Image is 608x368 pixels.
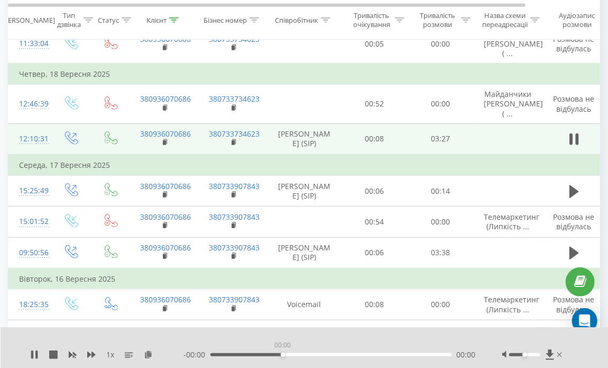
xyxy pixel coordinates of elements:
[19,211,40,232] div: 15:01:52
[551,11,603,29] div: Аудіозапис розмови
[408,85,474,124] td: 00:00
[268,123,342,155] td: [PERSON_NAME] (SIP)
[141,94,191,104] a: 380936070686
[98,15,119,24] div: Статус
[19,94,40,114] div: 12:46:39
[417,11,458,29] div: Тривалість розмови
[141,181,191,191] a: 380936070686
[275,15,318,24] div: Співробітник
[209,129,260,139] a: 380733734623
[209,326,260,336] a: 380733907843
[19,33,40,54] div: 11:33:04
[19,243,40,263] div: 09:50:56
[19,294,40,315] div: 18:25:35
[484,89,543,118] span: Майданчики [PERSON_NAME] ( ...
[408,24,474,64] td: 00:00
[484,294,540,314] span: Телемаркетинг (Липкість ...
[268,176,342,207] td: [PERSON_NAME] (SIP)
[273,338,293,353] div: 00:00
[19,129,40,149] div: 12:10:31
[2,15,55,24] div: [PERSON_NAME]
[408,123,474,155] td: 03:27
[141,34,191,44] a: 380936070686
[457,349,476,360] span: 00:00
[141,294,191,304] a: 380936070686
[554,294,595,314] span: Розмова не відбулась
[572,308,597,334] div: Open Intercom Messenger
[141,243,191,253] a: 380936070686
[342,85,408,124] td: 00:52
[342,289,408,320] td: 00:08
[523,353,527,357] div: Accessibility label
[209,212,260,222] a: 380733907843
[141,212,191,222] a: 380936070686
[408,176,474,207] td: 00:14
[19,325,40,346] div: 18:07:48
[146,15,167,24] div: Клієнт
[351,11,392,29] div: Тривалість очікування
[19,181,40,201] div: 15:25:49
[268,289,342,320] td: Voicemail
[342,24,408,64] td: 00:05
[106,349,114,360] span: 1 x
[209,94,260,104] a: 380733734623
[209,294,260,304] a: 380733907843
[554,212,595,231] span: Розмова не відбулась
[342,176,408,207] td: 00:06
[57,11,81,29] div: Тип дзвінка
[482,11,528,29] div: Назва схеми переадресації
[281,353,285,357] div: Accessibility label
[408,237,474,268] td: 03:38
[204,15,247,24] div: Бізнес номер
[268,237,342,268] td: [PERSON_NAME] (SIP)
[484,29,543,58] span: Майданчики [PERSON_NAME] ( ...
[209,181,260,191] a: 380733907843
[408,289,474,320] td: 00:00
[342,237,408,268] td: 00:06
[183,349,210,360] span: - 00:00
[209,243,260,253] a: 380733907843
[408,207,474,237] td: 00:00
[484,212,540,231] span: Телемаркетинг (Липкість ...
[342,207,408,237] td: 00:54
[342,123,408,155] td: 00:08
[268,320,342,351] td: [PERSON_NAME] (SIP)
[141,326,191,336] a: 380936070686
[209,34,260,44] a: 380733734623
[408,320,474,351] td: 00:02
[141,129,191,139] a: 380936070686
[342,320,408,351] td: 00:40
[554,34,595,53] span: Розмова не відбулась
[554,94,595,113] span: Розмова не відбулась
